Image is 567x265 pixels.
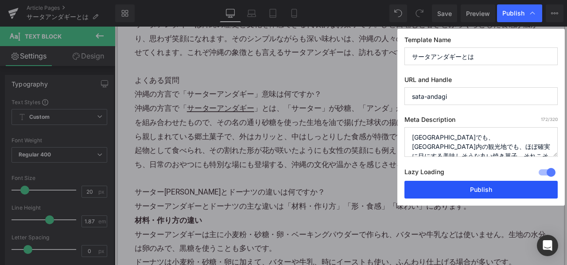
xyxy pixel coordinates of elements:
[23,224,103,235] strong: 材料・作り方の違い
[23,56,513,72] h2: よくある質問
[210,241,289,252] a: ベーキングパウダー
[541,117,548,122] span: 172
[404,166,444,181] label: Lazy Loading
[23,188,513,205] h3: サーター[PERSON_NAME]とドーナツの違いは何ですか？
[404,76,558,87] label: URL and Handle
[404,36,558,47] label: Template Name
[404,127,558,157] textarea: [GEOGRAPHIC_DATA]でも、[GEOGRAPHIC_DATA]内の観光地でも、ほぼ確実に目にする美味しそうな丸い焼き菓子。それこそが、"サータアンダギー"という沖縄県の伝統的なお菓子...
[404,116,558,127] label: Meta Description
[23,72,513,89] h3: 沖縄の方言で「サーターアンダギー」意味は何ですか？
[23,89,513,172] p: 沖縄の方言で「 」とは、「サーター」が砂糖、「アンダ」が油、「アギー」が揚げるという意味の言葉を組み合わせたもので、その名の通り砂糖を使った生地を油で揚げた球状の揚げ菓子です。[GEOGRAPH...
[404,181,558,199] button: Publish
[23,205,513,222] p: サーターアンダギーとドーナツの主な違いは「材料・作り方」「形・食感」「味わい」にあります。
[541,117,558,122] span: /320
[537,235,558,256] div: Open Intercom Messenger
[502,9,524,17] span: Publish
[85,92,165,102] a: サーターアンダギー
